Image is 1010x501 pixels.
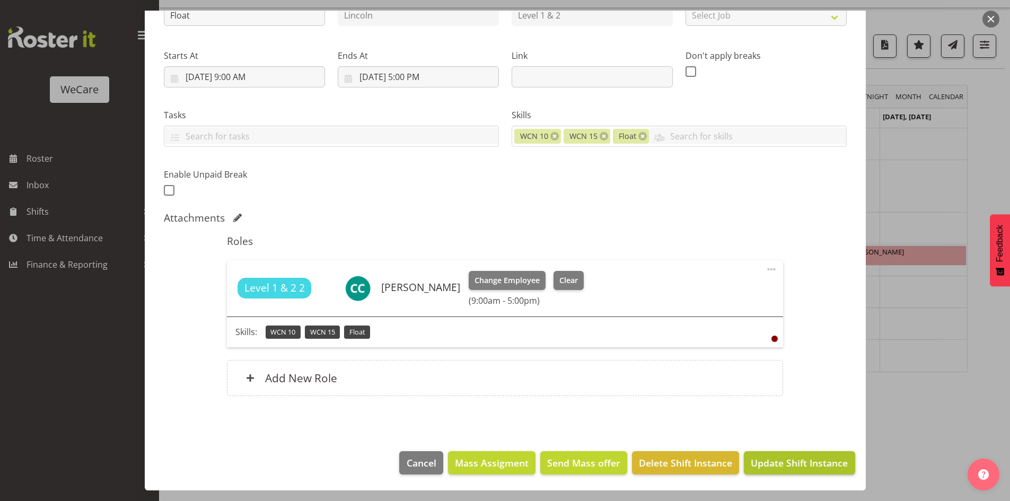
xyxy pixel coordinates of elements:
span: WCN 15 [569,130,598,142]
label: Skills [512,109,847,121]
label: Tasks [164,109,499,121]
span: WCN 10 [520,130,548,142]
button: Change Employee [469,271,546,290]
button: Cancel [399,451,443,474]
span: Float [349,327,365,337]
h6: Add New Role [265,371,337,385]
h5: Roles [227,235,783,248]
span: Float [619,130,636,142]
span: WCN 15 [310,327,335,337]
input: Click to select... [164,66,325,87]
h6: [PERSON_NAME] [381,282,460,293]
input: Search for tasks [164,128,498,144]
img: help-xxl-2.png [978,469,989,480]
label: Link [512,49,673,62]
span: WCN 10 [270,327,295,337]
div: User is clocked out [771,336,778,342]
input: Click to select... [338,66,499,87]
span: Update Shift Instance [751,456,848,470]
span: Mass Assigment [455,456,529,470]
h5: Attachments [164,212,225,224]
label: Enable Unpaid Break [164,168,325,181]
label: Ends At [338,49,499,62]
span: Clear [559,275,578,286]
img: charlotte-courtney11007.jpg [345,276,371,301]
label: Don't apply breaks [686,49,847,62]
span: Level 1 & 2 2 [244,280,305,296]
span: Change Employee [475,275,540,286]
span: Delete Shift Instance [639,456,732,470]
button: Send Mass offer [540,451,627,474]
button: Mass Assigment [448,451,535,474]
button: Update Shift Instance [744,451,855,474]
p: Skills: [235,326,257,338]
h6: (9:00am - 5:00pm) [469,295,583,306]
span: Feedback [995,225,1005,262]
span: Send Mass offer [547,456,620,470]
button: Feedback - Show survey [990,214,1010,286]
button: Clear [554,271,584,290]
label: Starts At [164,49,325,62]
input: Shift Instance Name [164,5,325,26]
span: Cancel [407,456,436,470]
button: Delete Shift Instance [632,451,739,474]
input: Search for skills [649,128,846,144]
